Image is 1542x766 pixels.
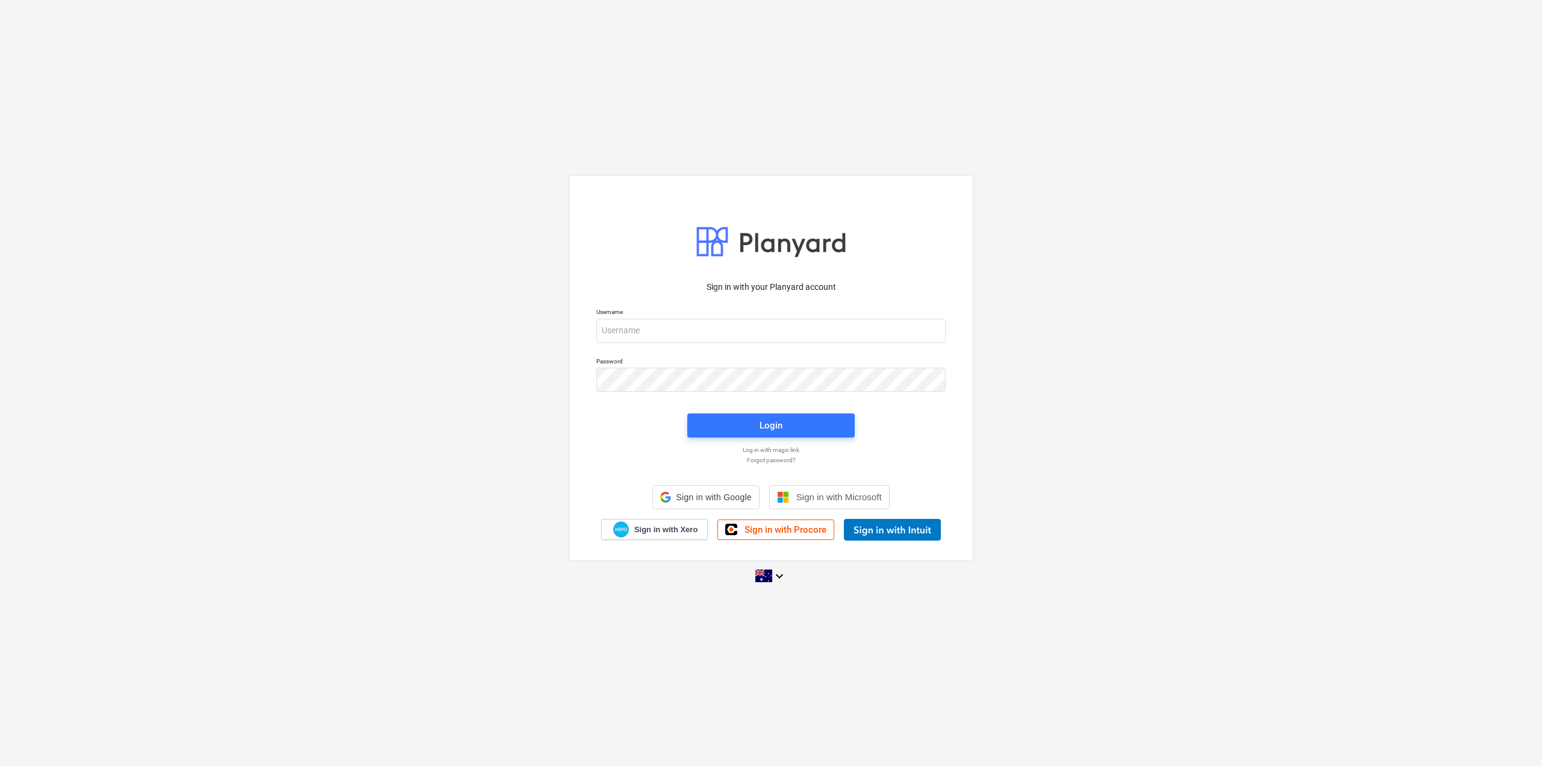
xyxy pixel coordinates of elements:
a: Sign in with Procore [717,520,834,540]
p: Sign in with your Planyard account [596,281,946,294]
div: Sign in with Google [652,485,759,509]
span: Sign in with Xero [634,524,698,535]
a: Log in with magic link [590,446,952,454]
input: Username [596,319,946,343]
span: Sign in with Microsoft [796,492,882,502]
span: Sign in with Procore [744,524,826,535]
img: Microsoft logo [777,491,789,503]
a: Forgot password? [590,456,952,464]
span: Sign in with Google [676,492,751,502]
img: Xero logo [613,521,629,538]
p: Username [596,308,946,318]
a: Sign in with Xero [601,519,708,540]
i: keyboard_arrow_down [772,569,787,583]
div: Login [760,418,782,433]
button: Login [687,413,855,438]
p: Password [596,357,946,368]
